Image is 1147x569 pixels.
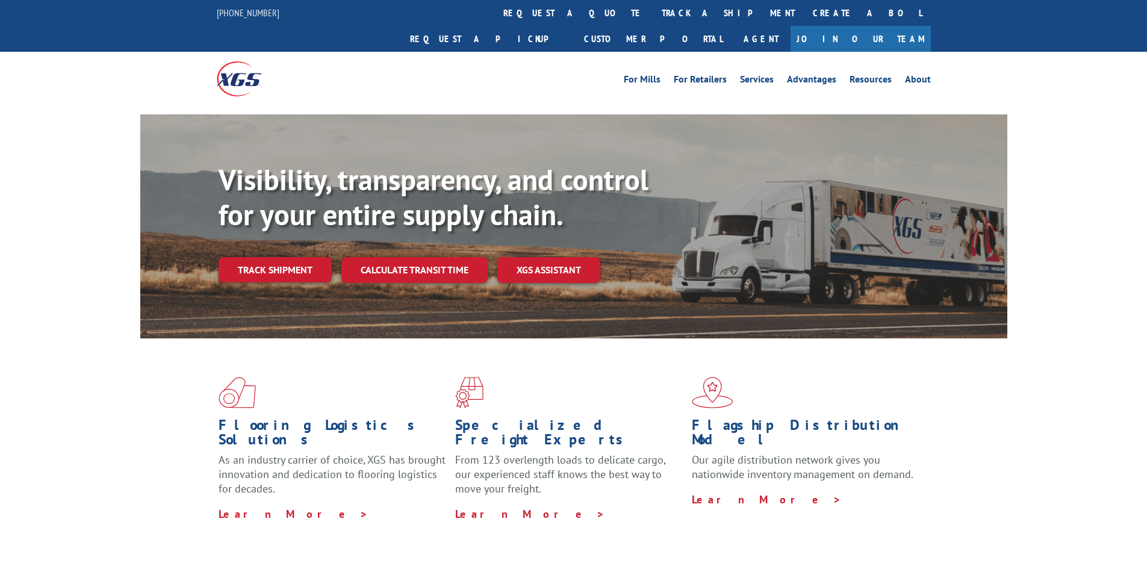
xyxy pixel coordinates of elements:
a: Advantages [787,75,836,88]
a: Calculate transit time [341,257,488,283]
p: From 123 overlength loads to delicate cargo, our experienced staff knows the best way to move you... [455,453,683,506]
a: Services [740,75,774,88]
img: xgs-icon-total-supply-chain-intelligence-red [219,377,256,408]
h1: Specialized Freight Experts [455,418,683,453]
a: Request a pickup [401,26,575,52]
span: Our agile distribution network gives you nationwide inventory management on demand. [692,453,913,481]
a: Track shipment [219,257,332,282]
a: [PHONE_NUMBER] [217,7,279,19]
h1: Flooring Logistics Solutions [219,418,446,453]
a: Learn More > [219,507,368,521]
a: XGS ASSISTANT [497,257,600,283]
a: Learn More > [692,493,842,506]
b: Visibility, transparency, and control for your entire supply chain. [219,161,648,233]
a: Learn More > [455,507,605,521]
a: For Mills [624,75,661,88]
a: For Retailers [674,75,727,88]
a: Resources [850,75,892,88]
a: About [905,75,931,88]
a: Customer Portal [575,26,732,52]
span: As an industry carrier of choice, XGS has brought innovation and dedication to flooring logistics... [219,453,446,496]
a: Join Our Team [791,26,931,52]
img: xgs-icon-flagship-distribution-model-red [692,377,733,408]
h1: Flagship Distribution Model [692,418,919,453]
img: xgs-icon-focused-on-flooring-red [455,377,483,408]
a: Agent [732,26,791,52]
